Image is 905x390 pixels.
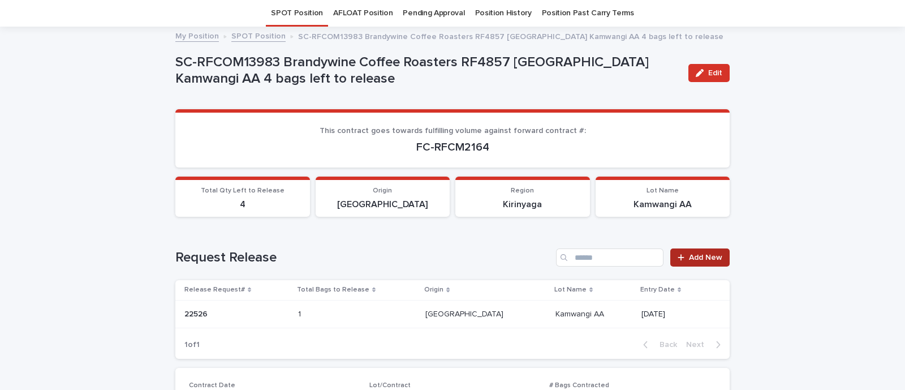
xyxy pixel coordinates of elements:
[634,340,682,350] button: Back
[175,250,551,266] h1: Request Release
[424,284,443,296] p: Origin
[175,331,209,359] p: 1 of 1
[189,140,716,154] p: FC-RFCM2164
[686,341,711,349] span: Next
[602,199,723,210] p: Kamwangi AA
[462,199,583,210] p: Kirinyaga
[555,307,606,319] p: Kamwangi AA
[554,284,587,296] p: Lot Name
[708,69,722,77] span: Edit
[322,199,443,210] p: [GEOGRAPHIC_DATA]
[688,64,730,82] button: Edit
[184,307,210,319] p: 22526
[689,254,722,262] span: Add New
[189,382,235,389] span: Contract Date
[653,341,677,349] span: Back
[175,300,730,328] tr: 2252622526 11 [GEOGRAPHIC_DATA][GEOGRAPHIC_DATA] Kamwangi AAKamwangi AA [DATE]
[556,248,663,267] input: Search
[298,29,723,42] p: SC-RFCOM13983 Brandywine Coffee Roasters RF4857 [GEOGRAPHIC_DATA] Kamwangi AA 4 bags left to release
[182,199,303,210] p: 4
[231,29,286,42] a: SPOT Position
[549,382,609,389] span: # Bags Contracted
[641,310,712,319] p: [DATE]
[201,187,285,194] span: Total Qty Left to Release
[184,284,245,296] p: Release Request#
[297,284,369,296] p: Total Bags to Release
[369,382,411,389] span: Lot/Contract
[640,284,675,296] p: Entry Date
[670,248,730,267] a: Add New
[647,187,679,194] span: Lot Name
[320,127,586,135] span: This contract goes towards fulfilling volume against forward contract #:
[373,187,392,194] span: Origin
[298,307,303,319] p: 1
[425,307,506,319] p: [GEOGRAPHIC_DATA]
[175,29,219,42] a: My Position
[511,187,534,194] span: Region
[175,54,679,87] p: SC-RFCOM13983 Brandywine Coffee Roasters RF4857 [GEOGRAPHIC_DATA] Kamwangi AA 4 bags left to release
[682,340,730,350] button: Next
